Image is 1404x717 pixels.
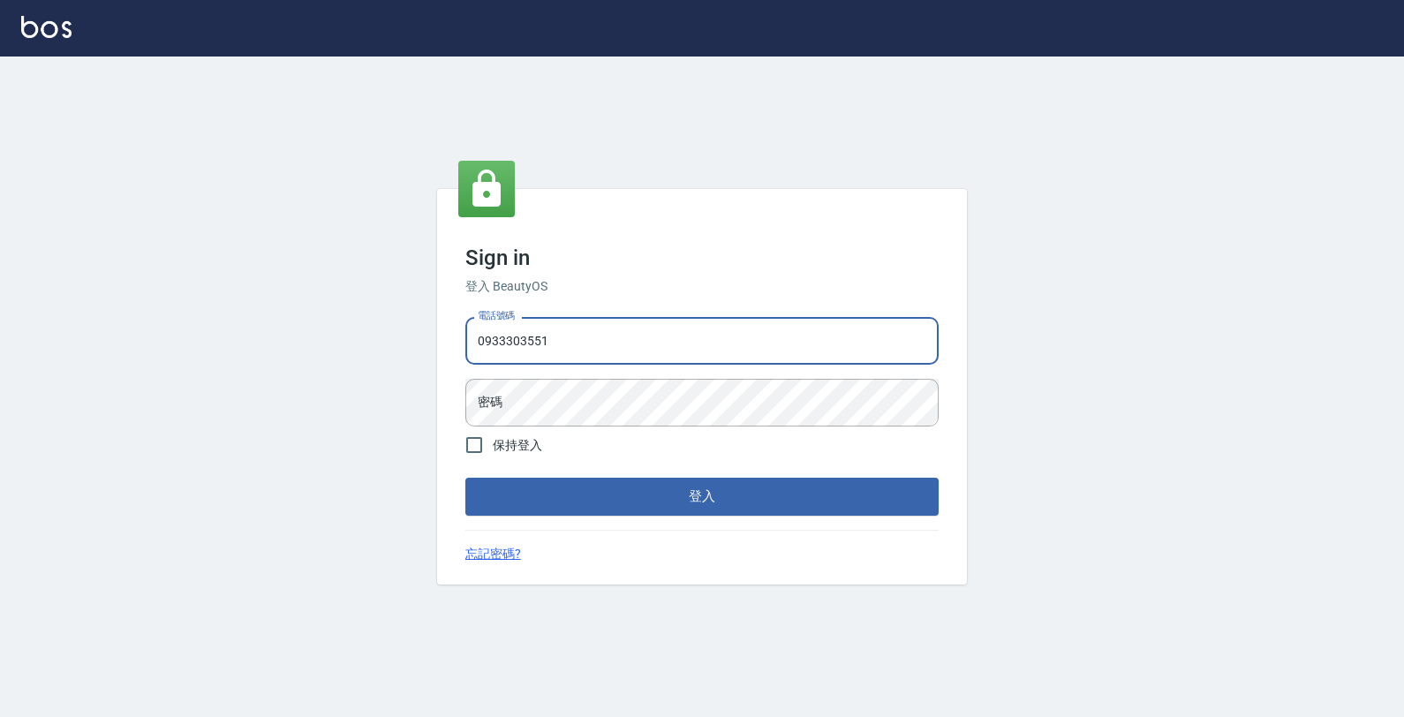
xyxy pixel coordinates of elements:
a: 忘記密碼? [465,545,521,563]
span: 保持登入 [493,436,542,455]
img: Logo [21,16,72,38]
h6: 登入 BeautyOS [465,277,939,296]
label: 電話號碼 [478,309,515,322]
button: 登入 [465,478,939,515]
h3: Sign in [465,245,939,270]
